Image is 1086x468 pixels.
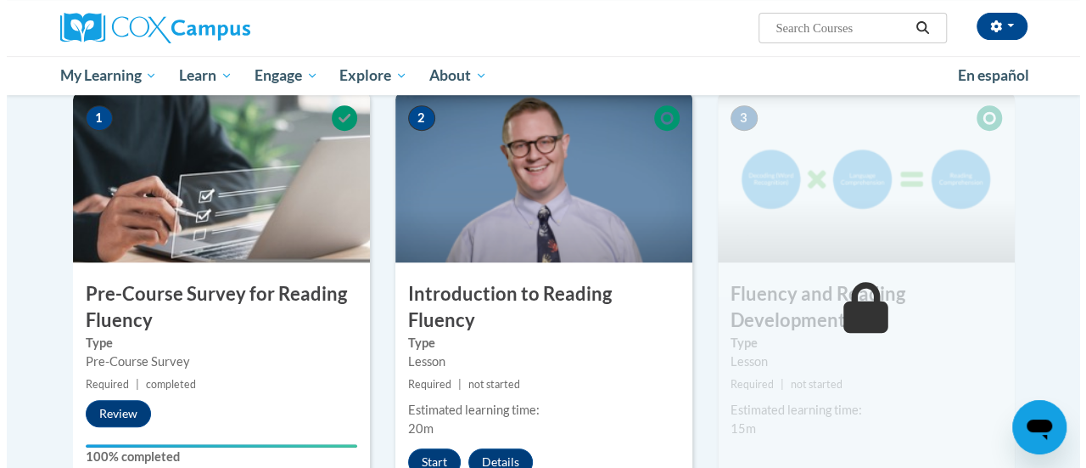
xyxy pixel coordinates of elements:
img: Course Image [66,93,363,262]
label: 100% completed [79,448,350,466]
button: Search [903,18,928,38]
div: Pre-Course Survey [79,352,350,371]
button: Review [79,400,144,427]
a: En español [940,58,1033,93]
h3: Pre-Course Survey for Reading Fluency [66,281,363,334]
span: Required [79,378,122,391]
span: | [129,378,132,391]
a: About [411,56,491,95]
span: My Learning [53,65,150,86]
span: not started [784,378,836,391]
a: Explore [322,56,411,95]
div: Estimated learning time: [724,401,995,420]
span: | [451,378,455,391]
button: Account Settings [970,13,1021,40]
iframe: Button to launch messaging window [1005,400,1060,454]
span: About [423,65,480,86]
a: Engage [237,56,322,95]
span: completed [139,378,189,391]
span: 2 [401,105,428,131]
div: Lesson [724,352,995,371]
span: Required [401,378,445,391]
div: Main menu [41,56,1033,95]
img: Course Image [711,93,1008,262]
span: Learn [172,65,226,86]
input: Search Courses [767,18,903,38]
span: | [774,378,777,391]
span: En español [951,66,1022,84]
label: Type [724,334,995,352]
span: 1 [79,105,106,131]
span: Engage [248,65,311,86]
span: Explore [333,65,400,86]
label: Type [401,334,673,352]
div: Lesson [401,352,673,371]
img: Course Image [389,93,686,262]
div: Your progress [79,444,350,448]
div: Estimated learning time: [401,401,673,420]
span: 15m [724,421,749,436]
a: Learn [161,56,237,95]
h3: Fluency and Reading Development [711,281,1008,334]
span: not started [462,378,513,391]
span: 20m [401,421,427,436]
a: My Learning [42,56,162,95]
a: Cox Campus [53,13,359,43]
span: Required [724,378,767,391]
label: Type [79,334,350,352]
img: Cox Campus [53,13,244,43]
h3: Introduction to Reading Fluency [389,281,686,334]
span: 3 [724,105,751,131]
